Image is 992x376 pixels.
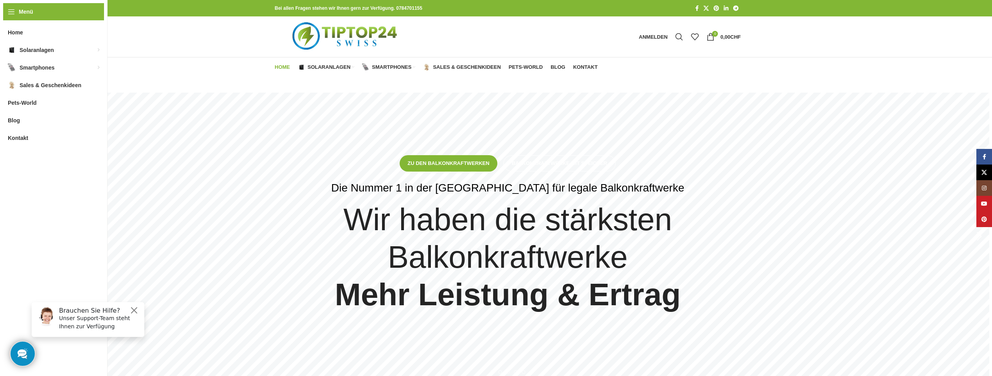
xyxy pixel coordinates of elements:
span: Blog [8,113,20,127]
span: Sales & Geschenkideen [433,64,500,70]
span: Pets-World [509,64,543,70]
span: Solaranlagen [308,64,351,70]
a: Home [275,59,290,75]
bdi: 0,00 [720,34,741,40]
a: Pinterest Social Link [976,211,992,227]
p: Unser Support-Team steht Ihnen zur Verfügung [34,18,114,35]
a: Facebook Social Link [693,3,701,14]
span: Smartphones [372,64,411,70]
span: Balkonkraftwerke mit Speicher [512,160,607,167]
li: Go to slide 1 [490,370,494,374]
span: Kontakt [8,131,28,145]
a: Sales & Geschenkideen [423,59,500,75]
a: Suche [671,29,687,45]
div: Meine Wunschliste [687,29,703,45]
a: 0 0,00CHF [703,29,744,45]
span: Anmelden [639,34,668,39]
span: Smartphones [20,61,54,75]
button: Close [104,10,113,19]
a: Logo der Website [275,33,417,39]
h6: Brauchen Sie Hilfe? [34,11,114,18]
span: 0 [712,31,718,37]
span: CHF [730,34,741,40]
strong: Mehr Leistung & Ertrag [335,277,681,312]
img: Solaranlagen [298,64,305,71]
strong: Bei allen Fragen stehen wir Ihnen gern zur Verfügung. 0784701155 [275,5,422,11]
span: Blog [551,64,565,70]
span: Home [8,25,23,39]
li: Go to slide 2 [498,370,502,374]
span: Kontakt [573,64,598,70]
a: Anmelden [635,29,672,45]
span: Menü [19,7,33,16]
li: Go to slide 3 [506,370,510,374]
img: Sales & Geschenkideen [423,64,430,71]
a: X Social Link [701,3,711,14]
a: Pets-World [509,59,543,75]
img: Solaranlagen [8,46,16,54]
a: Telegram Social Link [731,3,741,14]
h4: Wir haben die stärksten Balkonkraftwerke [275,201,741,313]
a: Pinterest Social Link [711,3,721,14]
a: Instagram Social Link [976,180,992,196]
a: Kontakt [573,59,598,75]
li: Go to slide 4 [514,370,518,374]
span: Zu den Balkonkraftwerken [407,160,489,167]
span: Pets-World [8,96,37,110]
img: Smartphones [362,64,369,71]
div: Hauptnavigation [271,59,602,75]
li: Go to slide 5 [522,370,526,374]
img: Tiptop24 Nachhaltige & Faire Produkte [275,16,417,57]
div: Die Nummer 1 in der [GEOGRAPHIC_DATA] für legale Balkonkraftwerke [331,179,684,197]
a: YouTube Social Link [976,196,992,211]
img: Customer service [11,11,30,30]
a: X Social Link [976,165,992,180]
span: Home [275,64,290,70]
a: LinkedIn Social Link [721,3,731,14]
a: Solaranlagen [298,59,355,75]
a: Blog [551,59,565,75]
a: Zu den Balkonkraftwerken [400,155,497,172]
div: Next slide [970,227,989,246]
span: Solaranlagen [20,43,54,57]
img: Smartphones [8,64,16,72]
img: Sales & Geschenkideen [8,81,16,89]
span: Sales & Geschenkideen [20,78,81,92]
a: Facebook Social Link [976,149,992,165]
a: Smartphones [362,59,415,75]
a: Balkonkraftwerke mit Speicher [503,155,616,172]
